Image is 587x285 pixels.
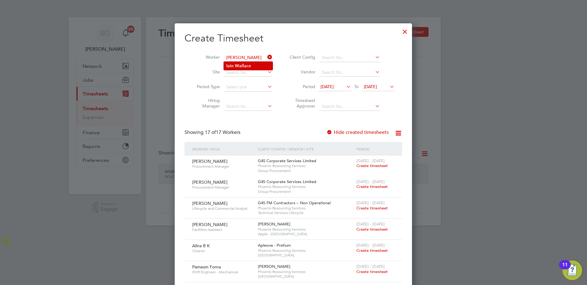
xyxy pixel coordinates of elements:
span: [GEOGRAPHIC_DATA] [258,253,353,258]
label: Worker [192,54,220,60]
span: Phoenix Resourcing Services [258,269,353,274]
span: G4S Corporate Services Limited [258,179,316,184]
b: Iain [226,63,234,68]
span: [PERSON_NAME] [192,201,227,206]
span: Apple - [GEOGRAPHIC_DATA] [258,232,353,236]
span: Phoenix Resourcing Services [258,163,353,168]
div: Client Config / Vendor / Site [256,142,355,156]
span: Phoenix Resourcing Services [258,227,353,232]
span: Group Procurement [258,189,353,194]
button: Open Resource Center, 11 new notifications [562,260,582,280]
div: 11 [562,265,568,273]
span: Create timesheet [356,269,388,274]
span: [DATE] [364,84,377,89]
input: Search for... [320,68,380,77]
span: Facilities Assistant [192,227,253,232]
input: Select one [224,83,272,92]
label: Site [192,69,220,75]
span: G4S Corporate Services Limited [258,158,316,163]
input: Search for... [320,102,380,111]
input: Search for... [224,102,272,111]
span: 17 of [205,129,216,135]
input: Search for... [224,68,272,77]
label: Vendor [288,69,315,75]
span: Procurement Manager [192,185,253,190]
span: Phoenix Resourcing Services [258,206,353,211]
span: Shift Engineer - Mechanical [192,270,253,275]
input: Search for... [224,53,272,62]
span: Lifecycle and Commercial Analyst [192,206,253,211]
span: Create timesheet [356,184,388,189]
span: Technical Services Lifecycle [258,210,353,215]
span: Create timesheet [356,163,388,168]
span: Create timesheet [356,248,388,253]
span: [DATE] - [DATE] [356,179,385,184]
span: Procurement Manager [192,164,253,169]
label: Hiring Manager [192,98,220,109]
span: [PERSON_NAME] [258,221,290,227]
b: Walla [235,63,247,68]
label: Hide created timesheets [326,129,389,135]
label: Period Type [192,84,220,89]
span: Phoenix Resourcing Services [258,248,353,253]
label: Timesheet Approver [288,98,315,109]
span: Create timesheet [356,227,388,232]
span: [PERSON_NAME] [258,264,290,269]
span: [DATE] - [DATE] [356,264,385,269]
h2: Create Timesheet [185,32,402,45]
div: Period [355,142,396,156]
span: Phoenix Resourcing Services [258,184,353,189]
span: [PERSON_NAME] [192,158,227,164]
div: Worker / Role [191,142,256,156]
span: [GEOGRAPHIC_DATA] [258,274,353,279]
span: [DATE] - [DATE] [356,158,385,163]
li: ce [224,62,273,70]
label: Client Config [288,54,315,60]
span: Apleona - Pretium [258,243,291,248]
div: Showing [185,129,242,136]
span: 17 Workers [205,129,240,135]
span: To [352,83,360,91]
span: [PERSON_NAME] [192,222,227,227]
label: Period [288,84,315,89]
span: Cleaner [192,248,253,253]
input: Search for... [320,53,380,62]
span: Pamesm Forna [192,264,221,270]
span: [PERSON_NAME] [192,179,227,185]
span: G4S FM Contractors – Non Operational [258,200,331,205]
span: Create timesheet [356,205,388,211]
span: [DATE] - [DATE] [356,243,385,248]
span: Alina B K [192,243,210,248]
span: Group Procurement [258,168,353,173]
span: [DATE] - [DATE] [356,200,385,205]
span: [DATE] [321,84,334,89]
span: [DATE] - [DATE] [356,221,385,227]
